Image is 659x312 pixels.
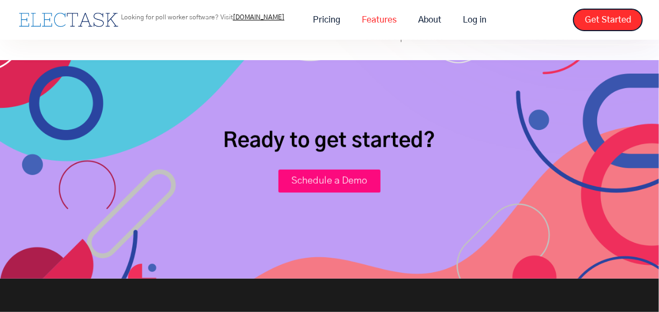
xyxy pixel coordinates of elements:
a: home [16,10,121,30]
a: Get Started [573,9,643,31]
a: Pricing [302,9,351,31]
a: About [407,9,452,31]
a: Features [351,9,407,31]
p: Looking for poll worker software? Visit [121,14,284,20]
h2: Ready to get started? [224,128,436,154]
a: Schedule a Demo [278,170,381,193]
a: [DOMAIN_NAME] [233,14,284,20]
a: Log in [452,9,497,31]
